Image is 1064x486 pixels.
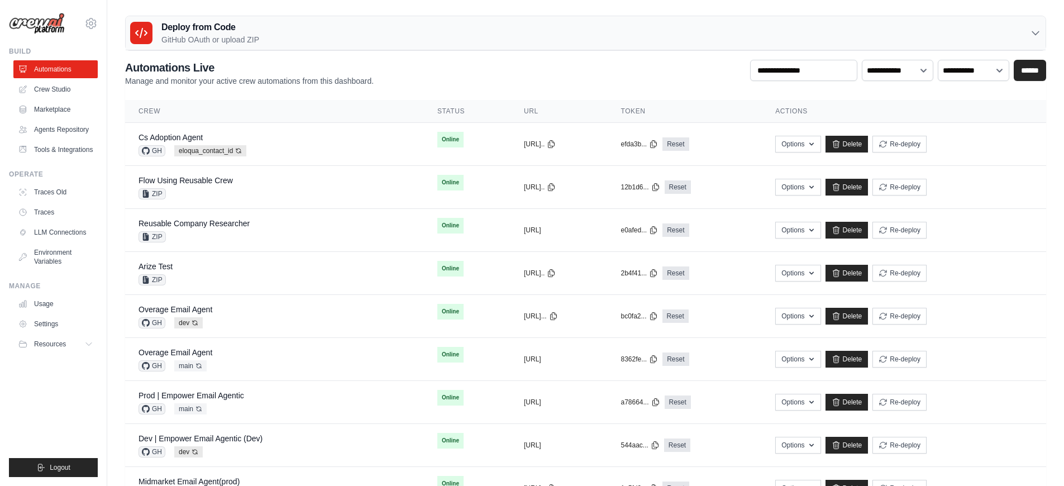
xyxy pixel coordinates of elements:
[621,226,658,235] button: e0afed...
[621,355,658,364] button: 8362fe...
[139,145,165,156] span: GH
[174,360,207,371] span: main
[437,175,464,190] span: Online
[9,47,98,56] div: Build
[174,317,203,328] span: dev
[34,340,66,349] span: Resources
[621,441,659,450] button: 544aac...
[826,136,869,153] a: Delete
[826,265,869,282] a: Delete
[139,391,244,400] a: Prod | Empower Email Agentic
[826,222,869,239] a: Delete
[510,100,607,123] th: URL
[139,274,166,285] span: ZIP
[662,352,689,366] a: Reset
[437,261,464,277] span: Online
[9,170,98,179] div: Operate
[13,295,98,313] a: Usage
[775,308,820,325] button: Options
[125,75,374,87] p: Manage and monitor your active crew automations from this dashboard.
[826,394,869,411] a: Delete
[125,100,424,123] th: Crew
[139,231,166,242] span: ZIP
[872,308,927,325] button: Re-deploy
[621,140,658,149] button: efda3b...
[139,317,165,328] span: GH
[775,265,820,282] button: Options
[139,477,240,486] a: Midmarket Email Agent(prod)
[13,101,98,118] a: Marketplace
[437,390,464,406] span: Online
[139,176,233,185] a: Flow Using Reusable Crew
[125,60,374,75] h2: Automations Live
[775,351,820,368] button: Options
[13,60,98,78] a: Automations
[139,446,165,458] span: GH
[13,141,98,159] a: Tools & Integrations
[662,309,689,323] a: Reset
[13,121,98,139] a: Agents Repository
[9,458,98,477] button: Logout
[775,136,820,153] button: Options
[437,218,464,234] span: Online
[139,360,165,371] span: GH
[437,304,464,320] span: Online
[13,223,98,241] a: LLM Connections
[872,265,927,282] button: Re-deploy
[174,446,203,458] span: dev
[872,179,927,196] button: Re-deploy
[775,222,820,239] button: Options
[13,183,98,201] a: Traces Old
[621,269,658,278] button: 2b4f41...
[662,137,689,151] a: Reset
[775,394,820,411] button: Options
[161,34,259,45] p: GitHub OAuth or upload ZIP
[13,335,98,353] button: Resources
[139,305,212,314] a: Overage Email Agent
[826,179,869,196] a: Delete
[621,398,660,407] button: a78664...
[174,403,207,414] span: main
[139,434,263,443] a: Dev | Empower Email Agentic (Dev)
[50,463,70,472] span: Logout
[872,437,927,454] button: Re-deploy
[13,203,98,221] a: Traces
[826,437,869,454] a: Delete
[9,13,65,35] img: Logo
[9,282,98,290] div: Manage
[437,347,464,363] span: Online
[139,348,212,357] a: Overage Email Agent
[607,100,762,123] th: Token
[621,183,660,192] button: 12b1d6...
[662,223,689,237] a: Reset
[872,222,927,239] button: Re-deploy
[872,394,927,411] button: Re-deploy
[424,100,510,123] th: Status
[762,100,1046,123] th: Actions
[174,145,246,156] span: eloqua_contact_id
[826,351,869,368] a: Delete
[139,188,166,199] span: ZIP
[665,180,691,194] a: Reset
[872,136,927,153] button: Re-deploy
[437,132,464,147] span: Online
[621,312,657,321] button: bc0fa2...
[139,219,250,228] a: Reusable Company Researcher
[775,437,820,454] button: Options
[139,403,165,414] span: GH
[13,244,98,270] a: Environment Variables
[139,262,173,271] a: Arize Test
[161,21,259,34] h3: Deploy from Code
[437,433,464,449] span: Online
[13,80,98,98] a: Crew Studio
[826,308,869,325] a: Delete
[13,315,98,333] a: Settings
[664,439,690,452] a: Reset
[872,351,927,368] button: Re-deploy
[139,133,203,142] a: Cs Adoption Agent
[775,179,820,196] button: Options
[662,266,689,280] a: Reset
[665,396,691,409] a: Reset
